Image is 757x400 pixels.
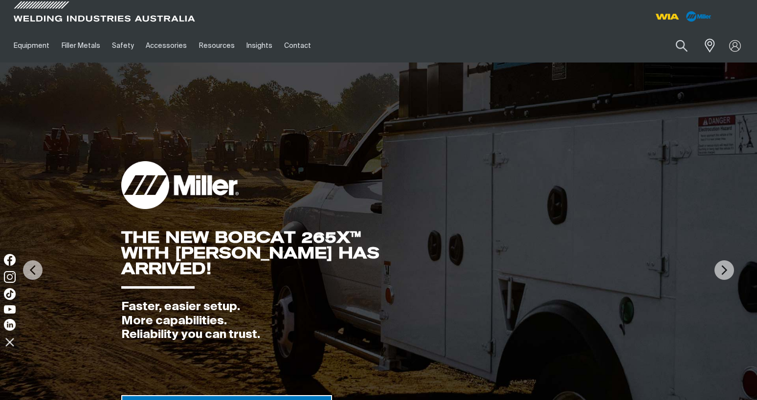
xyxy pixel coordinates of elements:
div: Faster, easier setup. More capabilities. Reliability you can trust. [121,300,411,342]
a: Resources [193,29,241,63]
nav: Main [8,29,564,63]
img: LinkedIn [4,319,16,331]
input: Product name or item number... [653,34,698,57]
img: NextArrow [714,260,734,280]
a: Accessories [140,29,193,63]
button: Search products [665,34,698,57]
a: Safety [106,29,140,63]
div: THE NEW BOBCAT 265X™ WITH [PERSON_NAME] HAS ARRIVED! [121,230,411,276]
a: Equipment [8,29,55,63]
a: Filler Metals [55,29,106,63]
img: YouTube [4,305,16,314]
img: Instagram [4,271,16,283]
a: Contact [278,29,317,63]
img: TikTok [4,288,16,300]
img: PrevArrow [23,260,43,280]
a: Insights [241,29,278,63]
img: Facebook [4,254,16,266]
img: hide socials [1,334,18,350]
